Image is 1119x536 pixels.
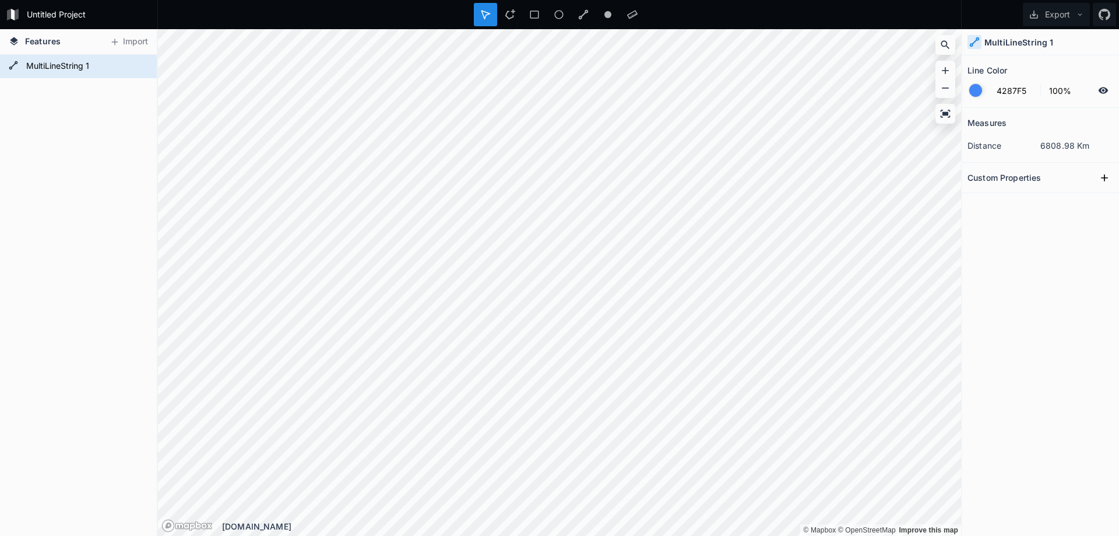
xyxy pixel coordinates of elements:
a: Map feedback [899,526,958,534]
button: Import [104,33,154,51]
dt: distance [967,139,1040,152]
a: OpenStreetMap [838,526,896,534]
a: Mapbox [803,526,836,534]
h2: Measures [967,114,1007,132]
span: Features [25,35,61,47]
button: Export [1023,3,1090,26]
div: [DOMAIN_NAME] [222,520,961,533]
dd: 6808.98 Km [1040,139,1113,152]
h2: Custom Properties [967,169,1041,187]
a: Mapbox logo [161,519,213,533]
h4: MultiLineString 1 [984,36,1053,48]
h2: Line Color [967,61,1007,79]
